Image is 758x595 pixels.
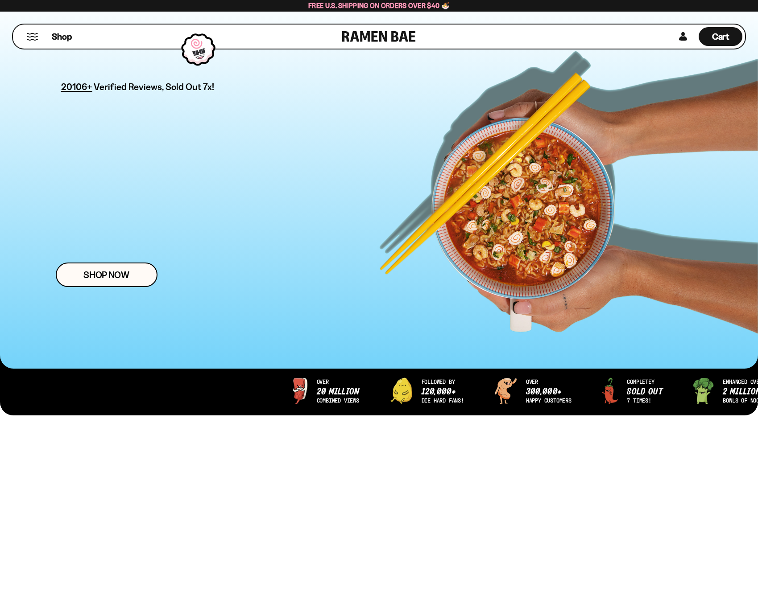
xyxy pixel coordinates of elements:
[83,270,129,279] span: Shop Now
[52,31,72,43] span: Shop
[56,263,157,287] a: Shop Now
[52,27,72,46] a: Shop
[308,1,450,10] span: Free U.S. Shipping on Orders over $40 🍜
[699,25,742,49] a: Cart
[712,31,729,42] span: Cart
[61,80,92,94] span: 20106+
[94,81,215,92] span: Verified Reviews, Sold Out 7x!
[26,33,38,41] button: Mobile Menu Trigger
